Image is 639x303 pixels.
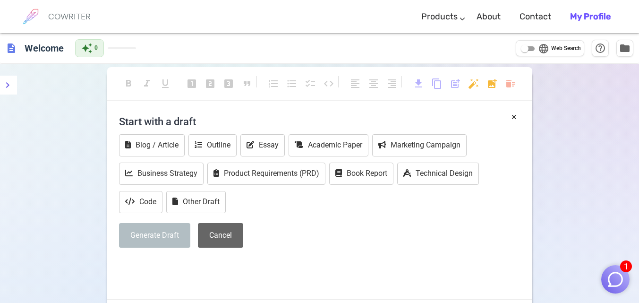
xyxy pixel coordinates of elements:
[397,163,479,185] button: Technical Design
[141,78,153,89] span: format_italic
[119,163,204,185] button: Business Strategy
[477,3,501,31] a: About
[223,78,234,89] span: looks_3
[186,78,197,89] span: looks_one
[240,134,285,156] button: Essay
[372,134,467,156] button: Marketing Campaign
[198,223,243,248] button: Cancel
[48,12,91,21] h6: COWRITER
[368,78,379,89] span: format_align_center
[620,260,632,272] span: 1
[289,134,368,156] button: Academic Paper
[6,43,17,54] span: description
[349,78,361,89] span: format_align_left
[188,134,237,156] button: Outline
[207,163,325,185] button: Product Requirements (PRD)
[595,43,606,54] span: help_outline
[119,134,185,156] button: Blog / Article
[386,78,398,89] span: format_align_right
[119,223,190,248] button: Generate Draft
[119,110,520,133] h4: Start with a draft
[413,78,424,89] span: download
[486,78,498,89] span: add_photo_alternate
[450,78,461,89] span: post_add
[538,43,549,54] span: language
[119,191,162,213] button: Code
[81,43,93,54] span: auto_awesome
[570,3,611,31] a: My Profile
[286,78,298,89] span: format_list_bulleted
[606,270,624,288] img: Close chat
[94,43,98,53] span: 0
[431,78,443,89] span: content_copy
[505,78,516,89] span: delete_sweep
[616,40,633,57] button: Manage Documents
[123,78,134,89] span: format_bold
[619,43,630,54] span: folder
[160,78,171,89] span: format_underlined
[520,3,551,31] a: Contact
[204,78,216,89] span: looks_two
[570,11,611,22] b: My Profile
[421,3,458,31] a: Products
[551,44,581,53] span: Web Search
[601,265,630,294] button: 1
[21,39,68,58] h6: Click to edit title
[305,78,316,89] span: checklist
[323,78,334,89] span: code
[166,191,226,213] button: Other Draft
[592,40,609,57] button: Help & Shortcuts
[329,163,393,185] button: Book Report
[468,78,479,89] span: auto_fix_high
[268,78,279,89] span: format_list_numbered
[241,78,253,89] span: format_quote
[511,110,517,124] button: ×
[19,5,43,28] img: brand logo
